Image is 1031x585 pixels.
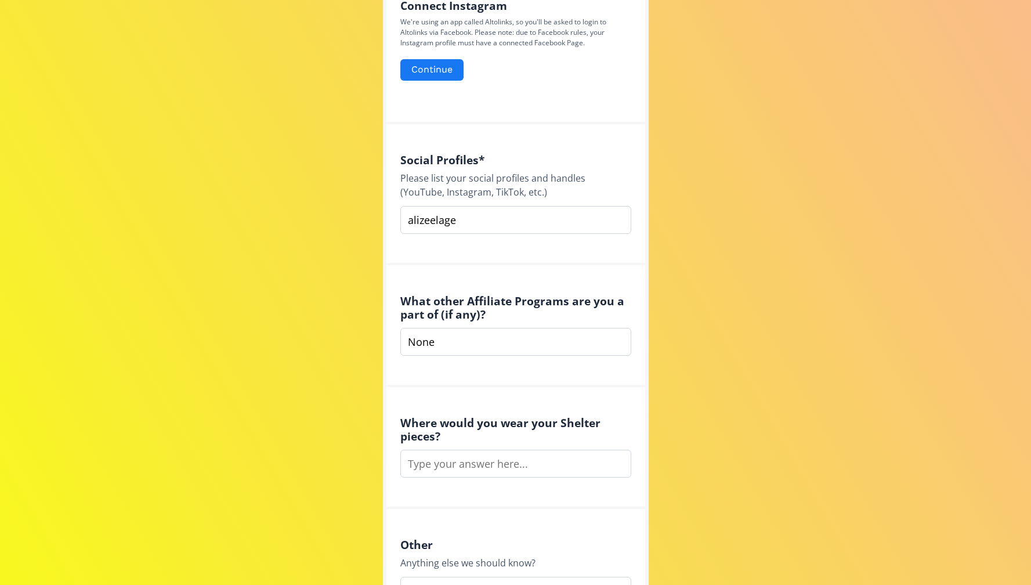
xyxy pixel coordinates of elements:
[400,171,631,199] div: Please list your social profiles and handles (YouTube, Instagram, TikTok, etc.)
[400,538,631,551] h4: Other
[400,17,631,48] p: We're using an app called Altolinks, so you'll be asked to login to Altolinks via Facebook. Pleas...
[400,153,631,167] h4: Social Profiles *
[400,556,631,570] div: Anything else we should know?
[400,59,464,81] button: Continue
[400,416,631,443] h4: Where would you wear your Shelter pieces?
[400,206,631,234] input: Type your answer here...
[400,294,631,321] h4: What other Affiliate Programs are you a part of (if any)?
[400,450,631,478] input: Type your answer here...
[400,328,631,356] input: Type your answer here...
